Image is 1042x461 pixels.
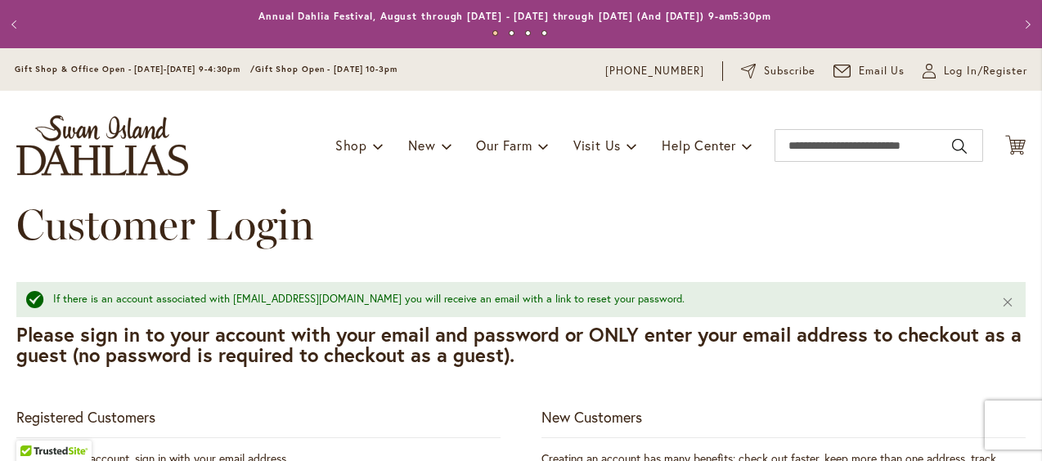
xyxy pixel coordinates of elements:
[525,30,531,36] button: 3 of 4
[16,115,188,176] a: store logo
[509,30,514,36] button: 2 of 4
[541,30,547,36] button: 4 of 4
[492,30,498,36] button: 1 of 4
[408,137,435,154] span: New
[15,64,255,74] span: Gift Shop & Office Open - [DATE]-[DATE] 9-4:30pm /
[476,137,532,154] span: Our Farm
[1009,8,1042,41] button: Next
[258,10,771,22] a: Annual Dahlia Festival, August through [DATE] - [DATE] through [DATE] (And [DATE]) 9-am5:30pm
[541,407,642,427] strong: New Customers
[859,63,905,79] span: Email Us
[335,137,367,154] span: Shop
[923,63,1027,79] a: Log In/Register
[833,63,905,79] a: Email Us
[12,403,58,449] iframe: Launch Accessibility Center
[944,63,1027,79] span: Log In/Register
[16,321,1022,368] strong: Please sign in to your account with your email and password or ONLY enter your email address to c...
[605,63,704,79] a: [PHONE_NUMBER]
[255,64,397,74] span: Gift Shop Open - [DATE] 10-3pm
[16,199,314,250] span: Customer Login
[764,63,815,79] span: Subscribe
[573,137,621,154] span: Visit Us
[662,137,736,154] span: Help Center
[53,292,977,307] div: If there is an account associated with [EMAIL_ADDRESS][DOMAIN_NAME] you will receive an email wit...
[741,63,815,79] a: Subscribe
[16,407,155,427] strong: Registered Customers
